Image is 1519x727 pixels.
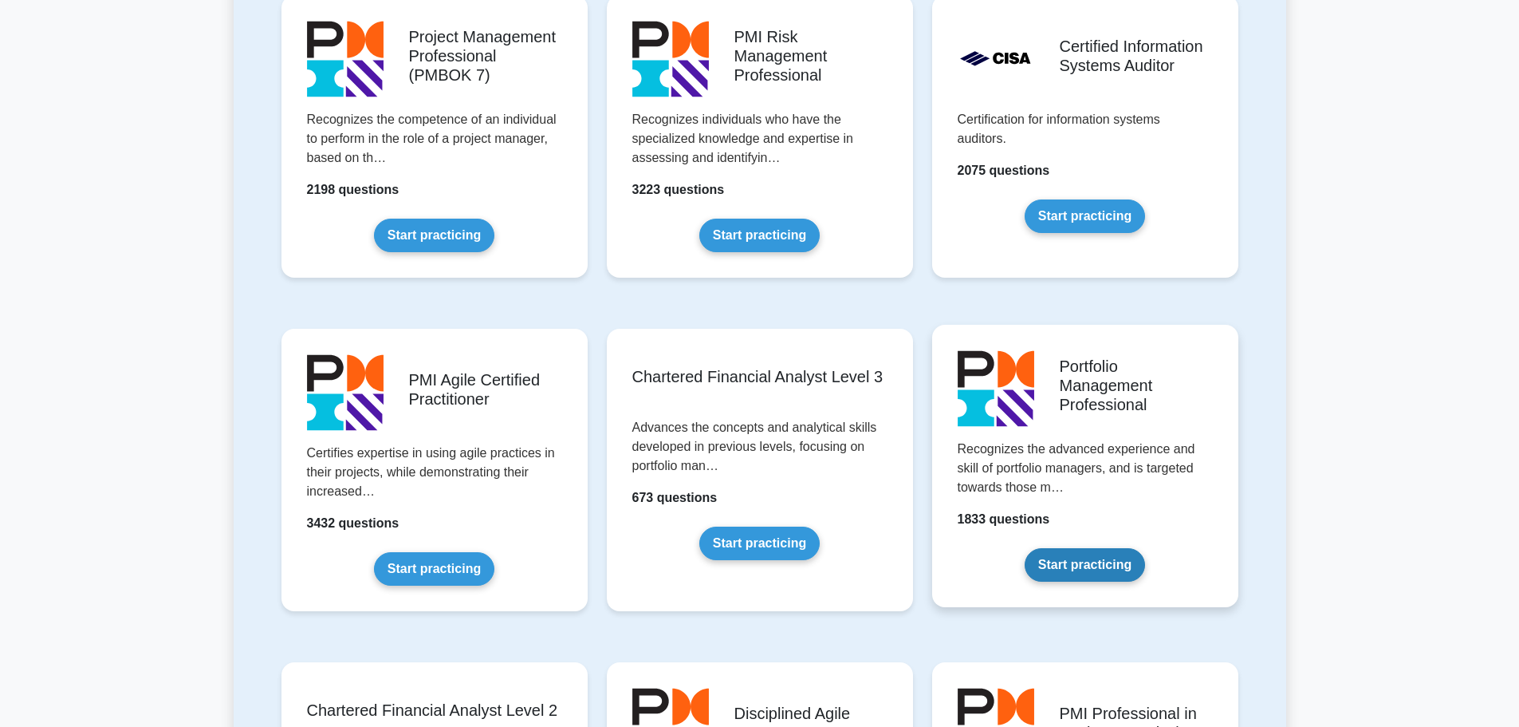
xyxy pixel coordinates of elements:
a: Start practicing [699,219,820,252]
a: Start practicing [374,552,494,586]
a: Start practicing [699,527,820,560]
a: Start practicing [1025,200,1145,233]
a: Start practicing [374,219,494,252]
a: Start practicing [1025,548,1145,582]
